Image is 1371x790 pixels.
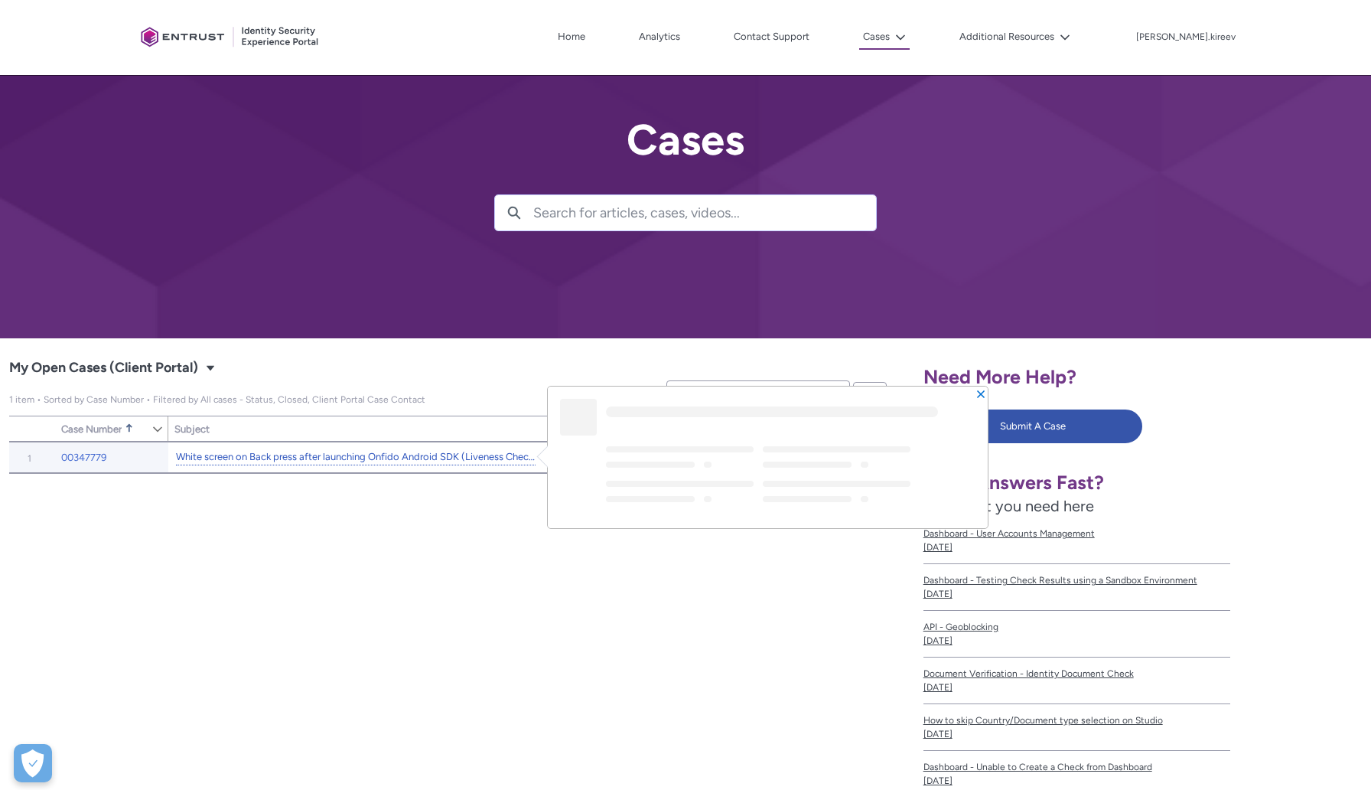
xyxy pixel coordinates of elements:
[923,760,1230,774] span: Dashboard - Unable to Create a Check from Dashboard
[956,25,1074,48] button: Additional Resources
[923,471,1230,495] h1: Need Answers Fast?
[923,365,1076,388] span: Need More Help?
[635,25,684,48] a: Analytics, opens in new tab
[859,25,910,50] button: Cases
[533,195,876,230] input: Search for articles, cases, videos...
[1136,32,1236,43] p: [PERSON_NAME].kireev
[923,775,953,786] lightning-formatted-date-time: [DATE]
[923,667,1230,681] span: Document Verification - Identity Document Check
[14,744,52,782] button: Open Preferences
[1301,720,1371,790] iframe: Qualified Messenger
[923,589,953,599] lightning-formatted-date-time: [DATE]
[495,195,533,230] button: Search
[1135,28,1236,44] button: User Profile vladimir.kireev
[853,382,887,406] button: List View Controls
[61,450,106,465] a: 00347779
[923,573,1230,587] span: Dashboard - Testing Check Results using a Sandbox Environment
[554,25,589,48] a: Home
[61,423,122,435] span: Case Number
[201,358,220,377] button: Select a List View: Cases
[9,442,890,474] table: My Open Cases (Client Portal)
[730,25,813,48] a: Contact Support
[14,744,52,782] div: Cookie Preferences
[975,388,986,399] button: Close
[923,410,1143,443] button: Submit A Case
[923,497,1094,515] span: Find what you need here
[494,116,877,164] h2: Cases
[923,713,1230,727] span: How to skip Country/Document type selection on Studio
[9,394,425,405] span: My Open Cases (Client Portal)
[923,682,953,693] lightning-formatted-date-time: [DATE]
[923,527,1230,540] span: Dashboard - User Accounts Management
[923,542,953,553] lightning-formatted-date-time: [DATE]
[176,449,536,465] a: White screen on Back press after launching Onfido Android SDK (Liveness Check)
[923,620,1230,634] span: API - Geoblocking
[923,635,953,646] lightning-formatted-date-time: [DATE]
[9,356,198,380] span: My Open Cases (Client Portal)
[923,729,953,739] lightning-formatted-date-time: [DATE]
[666,380,850,405] input: Search this list...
